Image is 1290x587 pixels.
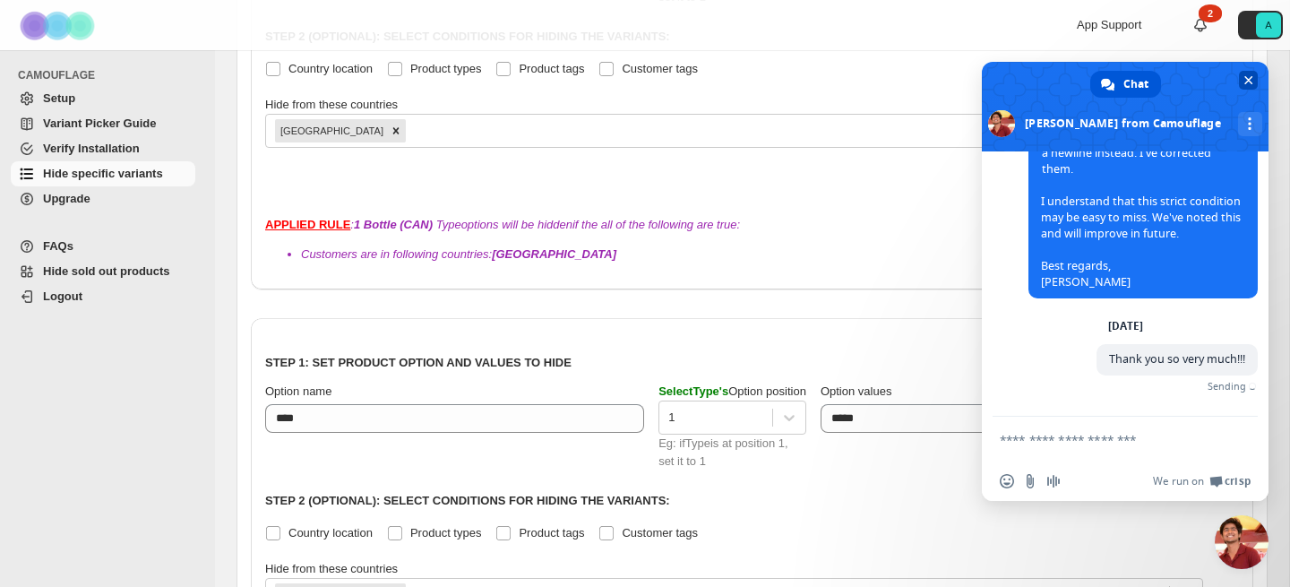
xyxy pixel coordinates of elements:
[658,384,806,398] span: Option position
[410,526,482,540] span: Product types
[386,119,406,142] div: Remove United States
[11,111,195,136] a: Variant Picker Guide
[658,435,806,470] div: Eg: if Type is at position 1, set it to 1
[43,142,140,155] span: Verify Installation
[43,239,73,253] span: FAQs
[43,192,90,205] span: Upgrade
[1199,4,1222,22] div: 2
[622,62,698,75] span: Customer tags
[519,526,584,540] span: Product tags
[1256,13,1281,38] span: Avatar with initials A
[658,384,728,398] span: Select Type 's
[265,562,398,575] span: Hide from these countries
[265,354,1239,372] p: Step 1: Set product option and values to hide
[265,492,1239,510] p: Step 2 (Optional): Select conditions for hiding the variants:
[410,62,482,75] span: Product types
[1108,321,1143,332] div: [DATE]
[301,247,616,261] span: Customers are in following countries:
[11,259,195,284] a: Hide sold out products
[43,91,75,105] span: Setup
[1238,112,1262,136] div: More channels
[1000,432,1211,448] textarea: Compose your message...
[1123,71,1148,98] span: Chat
[492,247,616,261] b: [GEOGRAPHIC_DATA]
[11,161,195,186] a: Hide specific variants
[519,62,584,75] span: Product tags
[265,216,1239,263] div: : Type options will be hidden if the all of the following are true:
[1046,474,1061,488] span: Audio message
[11,86,195,111] a: Setup
[1208,380,1246,393] span: Sending
[11,136,195,161] a: Verify Installation
[1000,474,1014,488] span: Insert an emoji
[354,218,433,231] b: 1 Bottle (CAN)
[265,218,350,231] strong: APPLIED RULE
[11,284,195,309] a: Logout
[275,119,386,142] div: [GEOGRAPHIC_DATA]
[1023,474,1037,488] span: Send a file
[1109,351,1245,367] span: Thank you so very much!!!
[18,68,202,82] span: CAMOUFLAGE
[1265,20,1272,30] text: A
[1239,71,1258,90] span: Close chat
[1090,71,1161,98] div: Chat
[622,526,698,540] span: Customer tags
[43,117,156,130] span: Variant Picker Guide
[1215,515,1268,569] div: Close chat
[1153,474,1251,488] a: We run onCrisp
[11,186,195,211] a: Upgrade
[14,1,104,50] img: Camouflage
[1153,474,1204,488] span: We run on
[43,289,82,303] span: Logout
[265,384,331,398] span: Option name
[1238,11,1283,39] button: Avatar with initials A
[288,526,373,540] span: Country location
[1191,16,1209,34] a: 2
[821,384,892,398] span: Option values
[43,167,163,180] span: Hide specific variants
[265,98,398,111] span: Hide from these countries
[288,62,373,75] span: Country location
[1077,18,1141,31] span: App Support
[1225,474,1251,488] span: Crisp
[43,264,170,278] span: Hide sold out products
[11,234,195,259] a: FAQs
